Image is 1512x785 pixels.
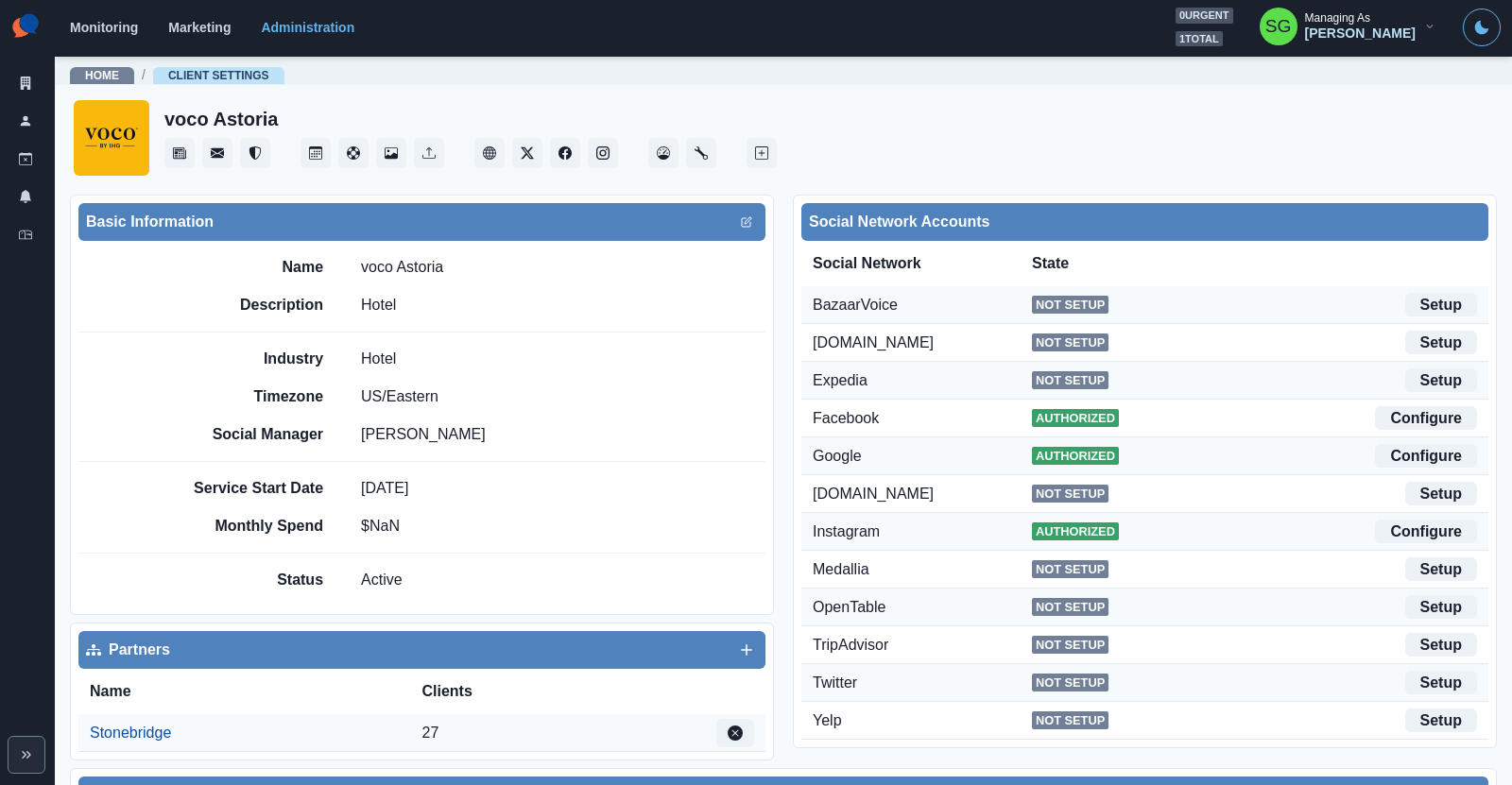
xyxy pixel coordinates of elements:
span: Authorized [1032,522,1119,540]
a: Setup [1405,633,1477,657]
button: Add [735,639,758,661]
h2: Service Start Date [181,479,323,497]
button: Messages [202,138,232,168]
div: [DOMAIN_NAME] [813,483,1032,505]
a: Marketing [168,20,231,35]
button: Uploads [414,138,444,168]
div: Name [90,680,422,703]
span: Not Setup [1032,598,1108,616]
button: Expand [8,736,45,774]
h2: Description [181,296,323,314]
button: Instagram [588,138,618,168]
a: Setup [1405,293,1477,316]
a: Configure [1375,444,1477,468]
a: Configure [1375,520,1477,543]
p: Hotel [361,294,396,316]
p: [DATE] [361,477,408,500]
button: Dashboard [648,138,679,168]
a: Setup [1405,708,1477,732]
div: State [1032,252,1255,275]
div: Basic Information [86,211,758,233]
button: Client Website [474,138,505,168]
a: Administration [261,20,354,35]
div: Google [813,445,1032,468]
p: voco Astoria [361,256,443,279]
span: / [142,65,146,85]
h2: voco Astoria [164,108,278,130]
a: Notifications [8,181,43,212]
a: Stonebridge [90,722,171,744]
button: Create New Post [747,138,777,168]
div: [DOMAIN_NAME] [813,332,1032,354]
div: Expedia [813,369,1032,392]
div: Managing As [1305,11,1370,25]
div: TripAdvisor [813,634,1032,657]
a: Clients [8,68,43,98]
p: Active [361,569,403,591]
span: Not Setup [1032,333,1108,351]
span: Authorized [1032,447,1119,465]
h2: Status [181,571,323,589]
a: Draft Posts [8,144,43,174]
div: Yelp [813,709,1032,732]
div: Twitter [813,672,1032,694]
div: BazaarVoice [813,294,1032,316]
button: Media Library [376,138,406,168]
button: Post Schedule [301,138,331,168]
div: Instagram [813,520,1032,543]
div: Social Network Accounts [809,211,1481,233]
span: Not Setup [1032,711,1108,729]
button: Facebook [550,138,580,168]
div: Clients [422,680,589,703]
a: Setup [1405,671,1477,694]
a: Configure [1375,406,1477,430]
button: Content Pool [338,138,369,168]
button: Toggle Mode [1463,9,1501,46]
div: Facebook [813,407,1032,430]
div: [PERSON_NAME] [1305,26,1416,42]
div: OpenTable [813,596,1032,619]
p: Hotel [361,348,396,370]
h2: Name [181,258,323,276]
button: Edit [716,719,754,747]
h2: Monthly Spend [181,517,323,535]
div: 27 [422,722,717,744]
button: Administration [686,138,716,168]
span: Not Setup [1032,296,1108,314]
a: Home [85,69,119,82]
a: Setup [1405,595,1477,619]
p: [PERSON_NAME] [361,423,486,446]
p: US/Eastern [361,385,438,408]
a: Client Settings [168,69,269,82]
a: Monitoring [70,20,138,35]
a: Setup [1405,557,1477,581]
span: Not Setup [1032,674,1108,691]
button: Twitter [512,138,542,168]
span: Not Setup [1032,636,1108,654]
span: 1 total [1176,31,1223,47]
img: 606860519171316 [74,100,149,176]
a: Setup [1405,331,1477,354]
button: Reviews [240,138,270,168]
span: Not Setup [1032,485,1108,503]
span: 0 urgent [1176,8,1233,24]
div: Sarah Gleason [1265,4,1292,49]
div: Social Network [813,252,1032,275]
button: Stream [164,138,195,168]
span: Not Setup [1032,560,1108,578]
span: Not Setup [1032,371,1108,389]
button: Managing As[PERSON_NAME] [1245,8,1452,45]
button: Edit [735,211,758,233]
h2: Social Manager [181,425,323,443]
h2: Industry [181,350,323,367]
